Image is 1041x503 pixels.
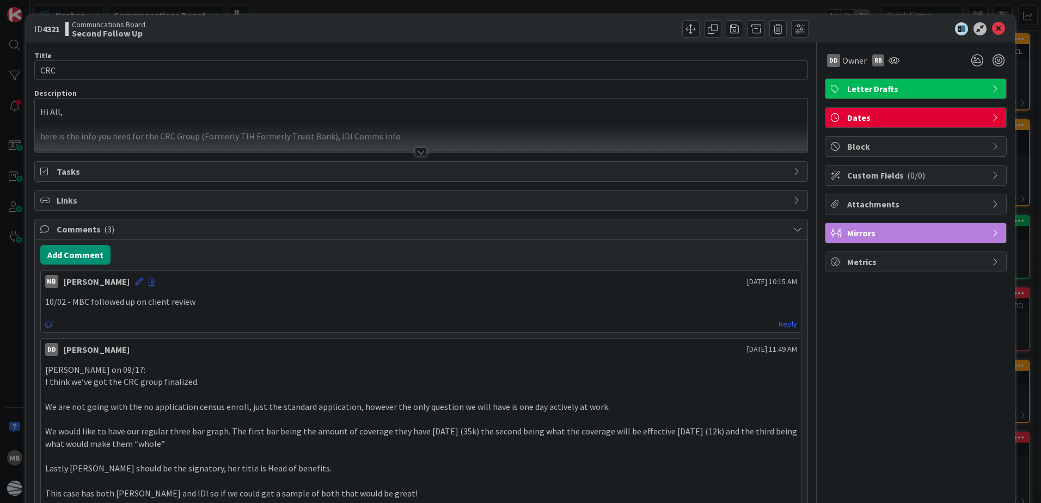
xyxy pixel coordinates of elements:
[747,276,797,287] span: [DATE] 10:15 AM
[747,343,797,355] span: [DATE] 11:49 AM
[847,255,987,268] span: Metrics
[847,111,987,124] span: Dates
[64,275,130,288] div: [PERSON_NAME]
[45,401,797,413] p: We are not going with the no application census enroll, just the standard application, however th...
[45,376,797,388] p: I think we’ve got the CRC group finalized.
[34,60,808,80] input: type card name here...
[847,140,987,153] span: Block
[847,226,987,240] span: Mirrors
[847,198,987,211] span: Attachments
[45,275,58,288] div: MB
[64,343,130,356] div: [PERSON_NAME]
[34,51,52,60] label: Title
[72,20,145,29] span: Communcations Board
[57,223,788,236] span: Comments
[57,165,788,178] span: Tasks
[827,54,840,67] div: DD
[45,462,797,475] p: Lastly [PERSON_NAME] should be the signatory, her title is Head of benefits.
[872,54,884,66] div: RB
[34,88,77,98] span: Description
[779,317,797,331] a: Reply
[40,106,802,118] p: Hi All,
[45,487,797,500] p: This case has both [PERSON_NAME] and IDI so if we could get a sample of both that would be great!
[45,343,58,356] div: DD
[72,29,145,38] b: Second Follow Up
[907,170,925,181] span: ( 0/0 )
[45,425,797,450] p: We would like to have our regular three bar graph. The first bar being the amount of coverage the...
[45,296,797,308] p: 10/02 - MBC followed up on client review
[842,54,867,67] span: Owner
[40,245,111,265] button: Add Comment
[847,169,987,182] span: Custom Fields
[42,23,60,34] b: 4321
[57,194,788,207] span: Links
[45,364,797,376] p: [PERSON_NAME] on 09/17:
[34,22,60,35] span: ID
[104,224,114,235] span: ( 3 )
[847,82,987,95] span: Letter Drafts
